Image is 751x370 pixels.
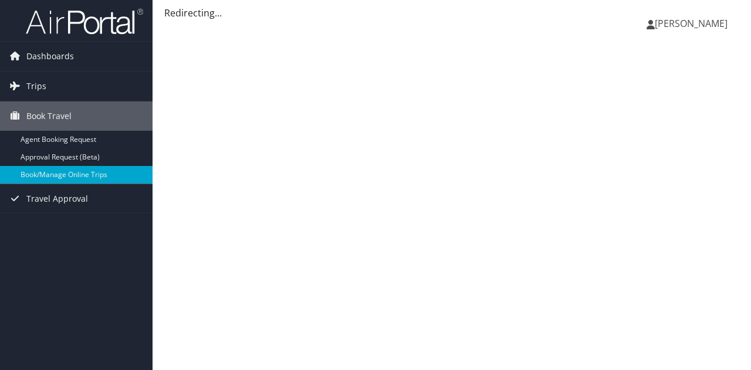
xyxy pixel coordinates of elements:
span: Book Travel [26,101,72,131]
img: airportal-logo.png [26,8,143,35]
span: Dashboards [26,42,74,71]
a: [PERSON_NAME] [647,6,739,41]
span: Travel Approval [26,184,88,213]
span: Trips [26,72,46,101]
span: [PERSON_NAME] [655,17,728,30]
div: Redirecting... [164,6,739,20]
